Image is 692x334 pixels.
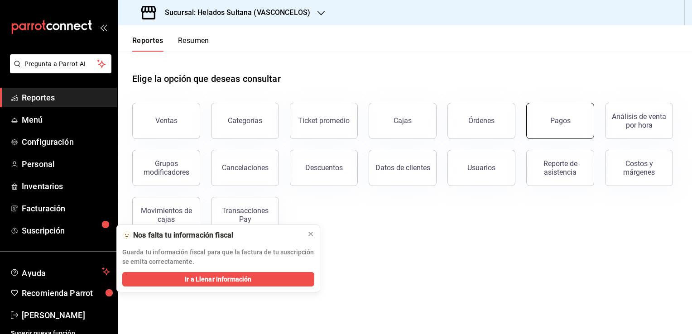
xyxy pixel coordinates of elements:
button: Análisis de venta por hora [605,103,673,139]
button: Ir a Llenar Información [122,272,314,286]
div: Movimientos de cajas [138,206,194,224]
button: Órdenes [447,103,515,139]
button: Pagos [526,103,594,139]
h3: Sucursal: Helados Sultana (VASCONCELOS) [158,7,310,18]
span: Ayuda [22,266,98,277]
span: Configuración [22,136,110,148]
div: Reporte de asistencia [532,159,588,177]
div: Ventas [155,116,178,125]
div: 🫥 Nos falta tu información fiscal [122,230,300,240]
button: open_drawer_menu [100,24,107,31]
p: Guarda tu información fiscal para que la factura de tu suscripción se emita correctamente. [122,248,314,267]
button: Cajas [369,103,437,139]
button: Movimientos de cajas [132,197,200,233]
div: Usuarios [467,163,495,172]
span: Ir a Llenar Información [185,275,251,284]
span: Reportes [22,91,110,104]
button: Categorías [211,103,279,139]
div: Datos de clientes [375,163,430,172]
button: Datos de clientes [369,150,437,186]
div: Órdenes [468,116,495,125]
span: Personal [22,158,110,170]
div: Ticket promedio [298,116,350,125]
span: [PERSON_NAME] [22,309,110,321]
button: Resumen [178,36,209,52]
button: Costos y márgenes [605,150,673,186]
span: Facturación [22,202,110,215]
button: Cancelaciones [211,150,279,186]
div: Grupos modificadores [138,159,194,177]
span: Suscripción [22,224,110,237]
button: Grupos modificadores [132,150,200,186]
div: Pagos [550,116,571,125]
a: Pregunta a Parrot AI [6,66,111,75]
span: Menú [22,114,110,126]
div: Cancelaciones [222,163,269,172]
span: Inventarios [22,180,110,192]
div: Categorías [228,116,262,125]
button: Ticket promedio [290,103,358,139]
span: Recomienda Parrot [22,287,110,299]
span: Pregunta a Parrot AI [24,59,97,69]
button: Pregunta a Parrot AI [10,54,111,73]
div: navigation tabs [132,36,209,52]
button: Ventas [132,103,200,139]
button: Descuentos [290,150,358,186]
div: Cajas [394,116,412,125]
div: Transacciones Pay [217,206,273,224]
button: Reportes [132,36,163,52]
div: Análisis de venta por hora [611,112,667,129]
div: Descuentos [305,163,343,172]
button: Usuarios [447,150,515,186]
button: Transacciones Pay [211,197,279,233]
button: Reporte de asistencia [526,150,594,186]
div: Costos y márgenes [611,159,667,177]
h1: Elige la opción que deseas consultar [132,72,281,86]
